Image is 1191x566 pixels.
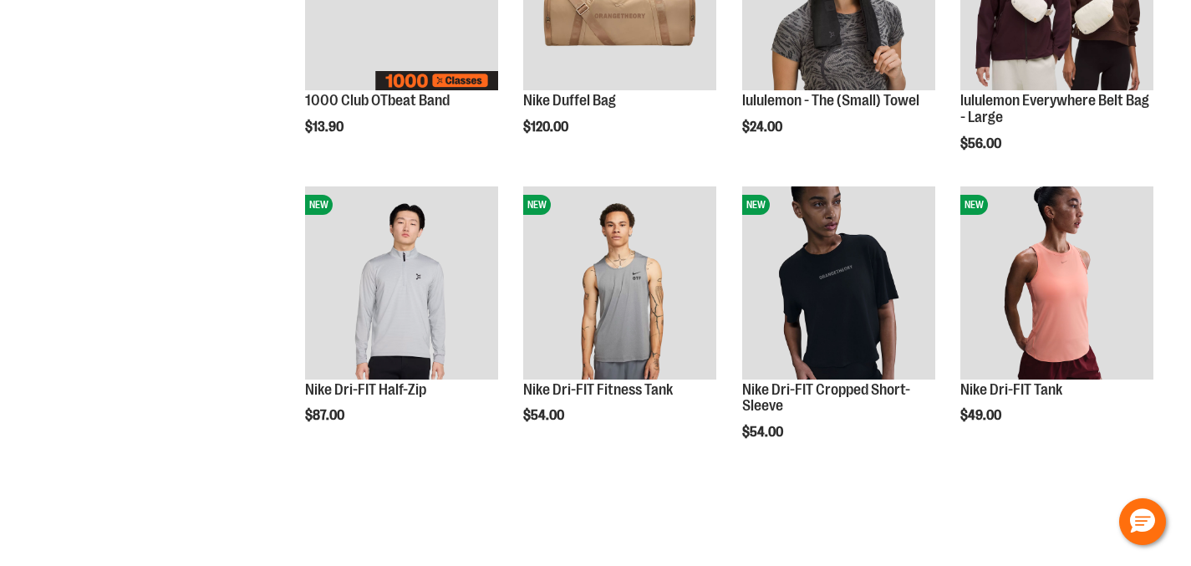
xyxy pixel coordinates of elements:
[952,178,1162,467] div: product
[523,381,673,398] a: Nike Dri-FIT Fitness Tank
[305,408,347,423] span: $87.00
[523,408,567,423] span: $54.00
[960,92,1149,125] a: lululemon Everywhere Belt Bag - Large
[742,186,935,380] img: Nike Dri-FIT Cropped Short-Sleeve
[742,120,785,135] span: $24.00
[523,92,616,109] a: Nike Duffel Bag
[523,195,551,215] span: NEW
[742,425,786,440] span: $54.00
[523,186,716,382] a: Nike Dri-FIT Fitness TankNEW
[305,381,426,398] a: Nike Dri-FIT Half-Zip
[1119,498,1166,545] button: Hello, have a question? Let’s chat.
[305,195,333,215] span: NEW
[742,186,935,382] a: Nike Dri-FIT Cropped Short-SleeveNEW
[960,186,1153,382] a: Nike Dri-FIT TankNEW
[305,186,498,380] img: Nike Dri-FIT Half-Zip
[960,136,1004,151] span: $56.00
[960,381,1062,398] a: Nike Dri-FIT Tank
[305,120,346,135] span: $13.90
[960,195,988,215] span: NEW
[305,92,450,109] a: 1000 Club OTbeat Band
[960,186,1153,380] img: Nike Dri-FIT Tank
[523,186,716,380] img: Nike Dri-FIT Fitness Tank
[523,120,571,135] span: $120.00
[305,186,498,382] a: Nike Dri-FIT Half-ZipNEW
[297,178,506,467] div: product
[960,408,1004,423] span: $49.00
[742,381,910,415] a: Nike Dri-FIT Cropped Short-Sleeve
[515,178,725,467] div: product
[742,92,919,109] a: lululemon - The (Small) Towel
[742,195,770,215] span: NEW
[734,178,944,483] div: product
